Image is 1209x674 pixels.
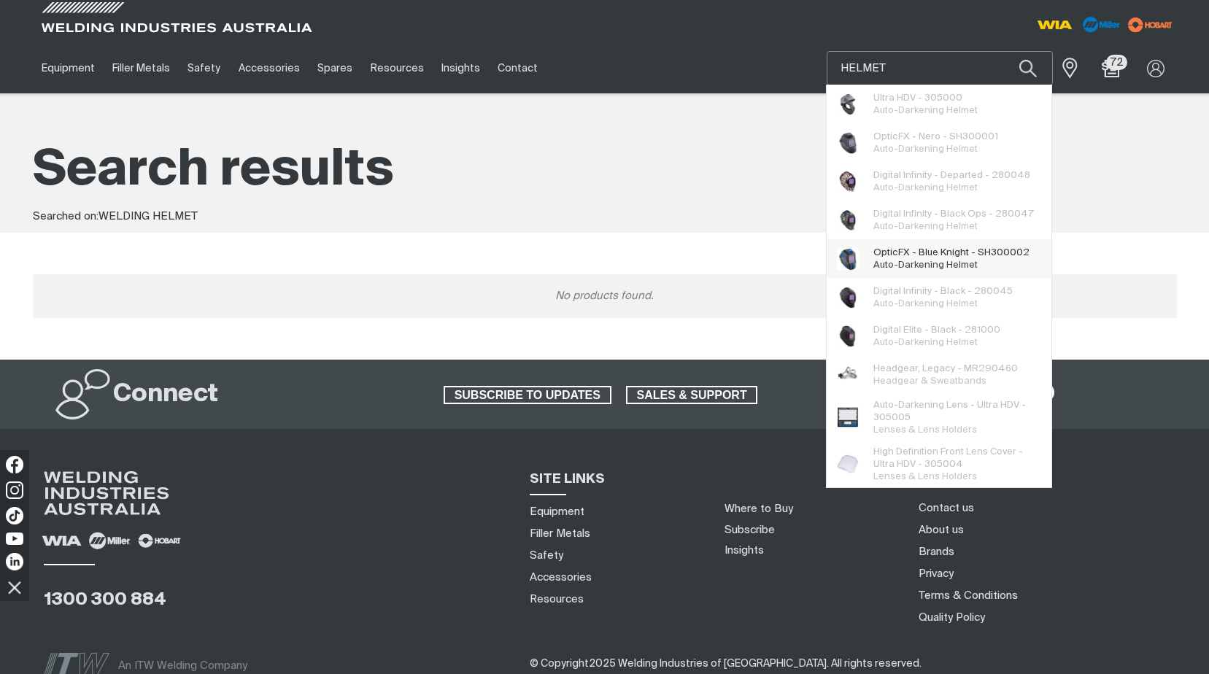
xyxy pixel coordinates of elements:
span: OpticFX - Blue Knight - SH300002 [873,247,1030,259]
span: SITE LINKS [530,473,605,486]
a: Resources [530,592,584,607]
ul: Suggestions [827,85,1051,487]
img: hide socials [2,575,27,600]
a: Brands [919,544,954,559]
span: SALES & SUPPORT [627,386,757,405]
img: Instagram [6,481,23,499]
span: © Copyright 2025 Welding Industries of [GEOGRAPHIC_DATA] . All rights reserved. [530,659,922,669]
img: YouTube [6,532,23,545]
a: Filler Metals [104,43,179,93]
a: Accessories [230,43,309,93]
span: ​​​​​​​​​​​​​​​​​​ ​​​​​​ [530,658,922,669]
a: Contact us [919,500,974,516]
span: SUBSCRIBE TO UPDATES [445,386,610,405]
span: Auto-Darkening Helmet [873,299,978,309]
a: Safety [179,43,229,93]
h1: Search results [33,139,1177,204]
span: WELDING HELMET [99,211,198,222]
a: Insights [725,545,764,556]
a: SALES & SUPPORT [626,386,758,405]
a: SUBSCRIBE TO UPDATES [444,386,611,405]
a: Accessories [530,570,592,585]
a: Spares [309,43,361,93]
span: Ultra HDV - 305000 [873,92,978,104]
span: Auto-Darkening Helmet [873,183,978,193]
a: Where to Buy [725,503,793,514]
span: Digital Infinity - Black Ops - 280047 [873,208,1034,220]
a: Terms & Conditions [919,588,1018,603]
span: Digital Infinity - Departed - 280048 [873,169,1030,182]
img: LinkedIn [6,553,23,570]
nav: Footer [913,497,1193,628]
span: Auto-Darkening Helmet [873,222,978,231]
span: Auto-Darkening Helmet [873,144,978,154]
span: Auto-Darkening Lens - Ultra HDV - 305005 [873,399,1040,424]
span: Lenses & Lens Holders [873,425,977,435]
nav: Sitemap [525,500,707,610]
span: Lenses & Lens Holders [873,472,977,481]
button: Search products [1003,51,1053,85]
span: Headgear & Sweatbands [873,376,986,386]
span: Auto-Darkening Helmet [873,260,978,270]
div: No products found. [33,274,1177,318]
span: High Definition Front Lens Cover - Ultra HDV - 305004 [873,446,1040,470]
a: Filler Metals [530,526,590,541]
img: miller [1124,14,1177,36]
span: Auto-Darkening Helmet [873,106,978,115]
span: An ITW Welding Company [118,660,247,671]
a: Quality Policy [919,610,985,625]
a: Contact [489,43,546,93]
a: Equipment [33,43,104,93]
a: Safety [530,548,563,563]
a: Insights [433,43,489,93]
span: Digital Infinity - Black - 280045 [873,285,1013,298]
div: Searched on: [33,209,1177,225]
span: OpticFX - Nero - SH300001 [873,131,998,143]
input: Product name or item number... [827,52,1052,85]
span: Digital Elite - Black - 281000 [873,324,1000,336]
img: TikTok [6,507,23,524]
a: Equipment [530,504,584,519]
span: Auto-Darkening Helmet [873,338,978,347]
nav: Main [33,43,891,93]
a: Privacy [919,566,954,581]
img: Facebook [6,456,23,473]
span: Headgear, Legacy - MR290460 [873,363,1018,375]
h2: Connect [113,379,218,411]
a: Resources [361,43,432,93]
a: 1300 300 884 [44,591,166,608]
a: Subscribe [725,524,775,535]
a: About us [919,522,964,538]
